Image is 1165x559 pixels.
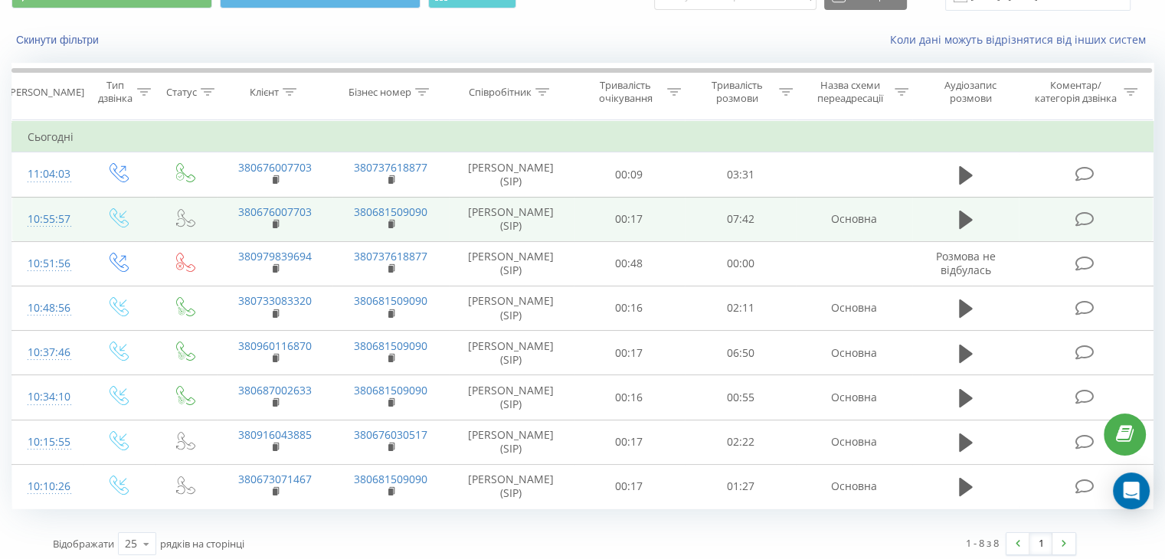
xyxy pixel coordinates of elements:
[449,241,574,286] td: [PERSON_NAME] (SIP)
[796,420,911,464] td: Основна
[574,464,685,508] td: 00:17
[699,79,775,105] div: Тривалість розмови
[449,197,574,241] td: [PERSON_NAME] (SIP)
[28,249,68,279] div: 10:51:56
[354,204,427,219] a: 380681509090
[796,286,911,330] td: Основна
[1030,79,1120,105] div: Коментар/категорія дзвінка
[354,383,427,397] a: 380681509090
[28,382,68,412] div: 10:34:10
[796,375,911,420] td: Основна
[936,249,996,277] span: Розмова не відбулась
[685,286,796,330] td: 02:11
[449,375,574,420] td: [PERSON_NAME] (SIP)
[238,293,312,308] a: 380733083320
[125,536,137,551] div: 25
[574,375,685,420] td: 00:16
[166,86,197,99] div: Статус
[28,159,68,189] div: 11:04:03
[966,535,999,551] div: 1 - 8 з 8
[574,152,685,197] td: 00:09
[250,86,279,99] div: Клієнт
[685,331,796,375] td: 06:50
[810,79,891,105] div: Назва схеми переадресації
[685,375,796,420] td: 00:55
[685,464,796,508] td: 01:27
[238,383,312,397] a: 380687002633
[796,331,911,375] td: Основна
[449,152,574,197] td: [PERSON_NAME] (SIP)
[12,122,1154,152] td: Сьогодні
[11,33,106,47] button: Скинути фільтри
[160,537,244,551] span: рядків на сторінці
[449,420,574,464] td: [PERSON_NAME] (SIP)
[238,472,312,486] a: 380673071467
[53,537,114,551] span: Відображати
[238,338,312,353] a: 380960116870
[238,204,312,219] a: 380676007703
[574,197,685,241] td: 00:17
[238,160,312,175] a: 380676007703
[238,249,312,263] a: 380979839694
[587,79,664,105] div: Тривалість очікування
[926,79,1016,105] div: Аудіозапис розмови
[449,286,574,330] td: [PERSON_NAME] (SIP)
[354,472,427,486] a: 380681509090
[574,331,685,375] td: 00:17
[685,241,796,286] td: 00:00
[890,32,1154,47] a: Коли дані можуть відрізнятися вiд інших систем
[354,293,427,308] a: 380681509090
[354,338,427,353] a: 380681509090
[1113,472,1150,509] div: Open Intercom Messenger
[28,293,68,323] div: 10:48:56
[449,464,574,508] td: [PERSON_NAME] (SIP)
[685,420,796,464] td: 02:22
[449,331,574,375] td: [PERSON_NAME] (SIP)
[685,197,796,241] td: 07:42
[28,338,68,368] div: 10:37:46
[349,86,411,99] div: Бізнес номер
[97,79,133,105] div: Тип дзвінка
[574,241,685,286] td: 00:48
[354,160,427,175] a: 380737618877
[796,464,911,508] td: Основна
[28,204,68,234] div: 10:55:57
[796,197,911,241] td: Основна
[238,427,312,442] a: 380916043885
[28,472,68,502] div: 10:10:26
[28,427,68,457] div: 10:15:55
[1029,533,1052,554] a: 1
[469,86,532,99] div: Співробітник
[354,249,427,263] a: 380737618877
[574,286,685,330] td: 00:16
[685,152,796,197] td: 03:31
[7,86,84,99] div: [PERSON_NAME]
[354,427,427,442] a: 380676030517
[574,420,685,464] td: 00:17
